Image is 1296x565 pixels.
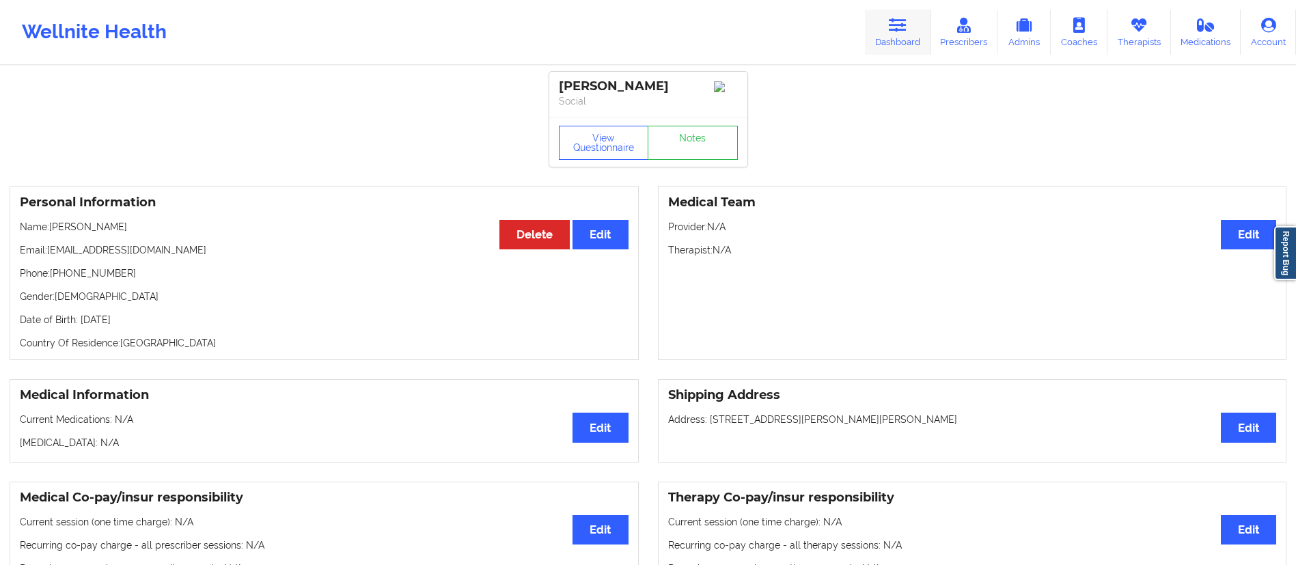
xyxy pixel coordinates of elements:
button: Edit [1221,220,1276,249]
p: Phone: [PHONE_NUMBER] [20,266,629,280]
p: Current Medications: N/A [20,413,629,426]
a: Admins [997,10,1051,55]
h3: Personal Information [20,195,629,210]
h3: Therapy Co-pay/insur responsibility [668,490,1277,506]
p: Gender: [DEMOGRAPHIC_DATA] [20,290,629,303]
p: Current session (one time charge): N/A [668,515,1277,529]
p: Current session (one time charge): N/A [20,515,629,529]
h3: Medical Team [668,195,1277,210]
button: Edit [573,413,628,442]
p: Address: [STREET_ADDRESS][PERSON_NAME][PERSON_NAME] [668,413,1277,426]
h3: Shipping Address [668,387,1277,403]
p: Recurring co-pay charge - all prescriber sessions : N/A [20,538,629,552]
a: Prescribers [930,10,998,55]
p: Date of Birth: [DATE] [20,313,629,327]
p: Email: [EMAIL_ADDRESS][DOMAIN_NAME] [20,243,629,257]
button: Edit [1221,413,1276,442]
a: Coaches [1051,10,1107,55]
p: Name: [PERSON_NAME] [20,220,629,234]
p: [MEDICAL_DATA]: N/A [20,436,629,450]
h3: Medical Co-pay/insur responsibility [20,490,629,506]
button: Edit [1221,515,1276,545]
p: Country Of Residence: [GEOGRAPHIC_DATA] [20,336,629,350]
button: Edit [573,515,628,545]
a: Account [1241,10,1296,55]
div: [PERSON_NAME] [559,79,738,94]
img: Image%2Fplaceholer-image.png [714,81,738,92]
p: Social [559,94,738,108]
button: Delete [499,220,570,249]
p: Recurring co-pay charge - all therapy sessions : N/A [668,538,1277,552]
a: Medications [1171,10,1241,55]
button: Edit [573,220,628,249]
h3: Medical Information [20,387,629,403]
a: Notes [648,126,738,160]
p: Therapist: N/A [668,243,1277,257]
a: Report Bug [1274,226,1296,280]
a: Therapists [1107,10,1171,55]
p: Provider: N/A [668,220,1277,234]
button: View Questionnaire [559,126,649,160]
a: Dashboard [865,10,930,55]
